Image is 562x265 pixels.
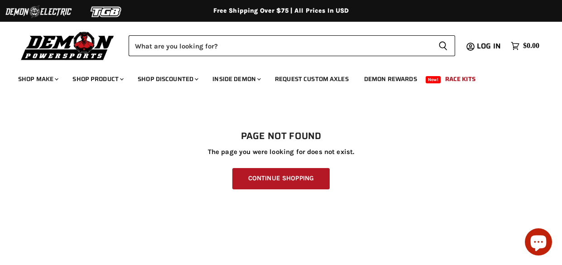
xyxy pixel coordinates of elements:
a: Shop Make [11,70,64,88]
a: Shop Discounted [131,70,204,88]
a: Demon Rewards [357,70,424,88]
form: Product [129,35,455,56]
h1: Page not found [18,131,544,142]
img: Demon Electric Logo 2 [5,3,72,20]
a: $0.00 [506,39,544,53]
ul: Main menu [11,66,537,88]
span: $0.00 [523,42,539,50]
a: Request Custom Axles [268,70,355,88]
span: New! [426,76,441,83]
a: Race Kits [438,70,482,88]
img: Demon Powersports [18,29,117,62]
a: Shop Product [66,70,129,88]
input: Search [129,35,431,56]
span: Log in [477,40,501,52]
button: Search [431,35,455,56]
a: Log in [473,42,506,50]
a: Inside Demon [206,70,266,88]
img: TGB Logo 2 [72,3,140,20]
p: The page you were looking for does not exist. [18,148,544,156]
inbox-online-store-chat: Shopify online store chat [522,228,555,258]
a: Continue Shopping [232,168,330,189]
